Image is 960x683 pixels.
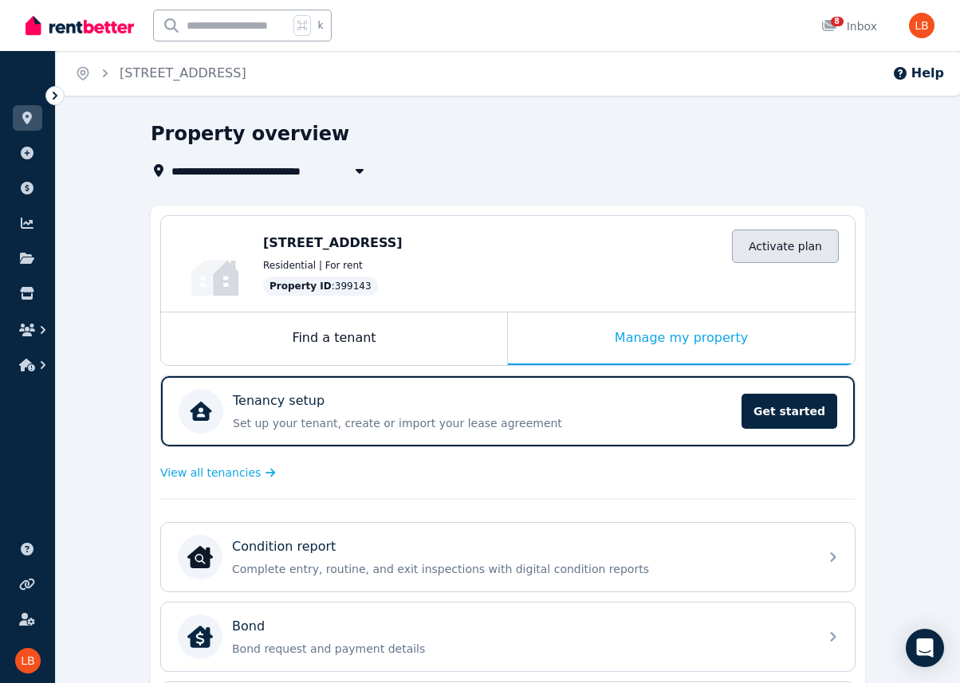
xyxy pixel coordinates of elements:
[151,121,349,147] h1: Property overview
[263,235,403,250] span: [STREET_ADDRESS]
[232,561,809,577] p: Complete entry, routine, and exit inspections with digital condition reports
[233,391,325,410] p: Tenancy setup
[187,624,213,650] img: Bond
[831,17,844,26] span: 8
[821,18,877,34] div: Inbox
[906,629,944,667] div: Open Intercom Messenger
[232,617,265,636] p: Bond
[732,230,839,263] a: Activate plan
[232,641,809,657] p: Bond request and payment details
[742,394,837,429] span: Get started
[161,523,855,591] a: Condition reportCondition reportComplete entry, routine, and exit inspections with digital condit...
[187,544,213,570] img: Condition report
[263,259,363,272] span: Residential | For rent
[909,13,934,38] img: Loryvi Bantiles
[120,65,246,80] a: [STREET_ADDRESS]
[317,19,323,32] span: k
[263,277,378,296] div: : 399143
[161,376,855,446] a: Tenancy setupSet up your tenant, create or import your lease agreementGet started
[160,465,261,481] span: View all tenancies
[892,64,944,83] button: Help
[26,14,134,37] img: RentBetter
[232,537,336,556] p: Condition report
[15,648,41,673] img: Loryvi Bantiles
[233,415,732,431] p: Set up your tenant, create or import your lease agreement
[508,312,855,365] div: Manage my property
[160,465,276,481] a: View all tenancies
[161,312,507,365] div: Find a tenant
[161,603,855,671] a: BondBondBond request and payment details
[56,51,266,96] nav: Breadcrumb
[270,280,332,292] span: Property ID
